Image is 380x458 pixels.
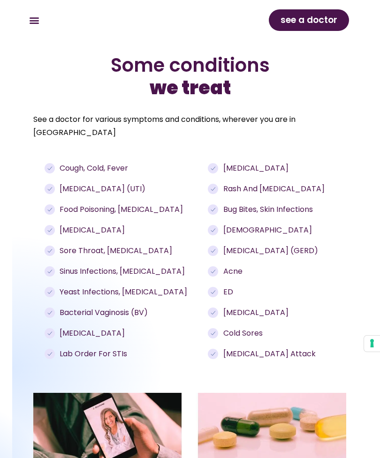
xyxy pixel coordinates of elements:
[150,75,231,101] b: we treat
[33,54,346,99] h2: Some conditions
[221,163,289,174] span: [MEDICAL_DATA]
[221,204,313,215] span: Bug bites, skin infections
[45,266,203,277] a: Sinus infections, [MEDICAL_DATA]
[57,328,125,339] span: [MEDICAL_DATA]
[26,13,42,28] div: Menu Toggle
[57,225,125,236] span: [MEDICAL_DATA]
[221,348,316,360] span: [MEDICAL_DATA] attack
[221,225,312,236] span: [DEMOGRAPHIC_DATA]
[221,328,263,339] span: Cold sores
[221,307,289,318] span: [MEDICAL_DATA]
[281,13,337,28] span: see a doctor
[221,286,233,298] span: ED
[57,286,187,298] span: yeast infections, [MEDICAL_DATA]
[221,245,318,256] span: [MEDICAL_DATA] (GERD)
[57,183,145,195] span: [MEDICAL_DATA] (UTI)
[221,266,243,277] span: Acne
[45,348,203,360] a: Lab order for STIs
[57,266,185,277] span: Sinus infections, [MEDICAL_DATA]
[33,113,346,139] p: See a doctor for various symptoms and conditions, wherever you are in [GEOGRAPHIC_DATA]
[221,183,325,195] span: Rash and [MEDICAL_DATA]
[57,204,183,215] span: Food poisoning, [MEDICAL_DATA]
[57,307,148,318] span: Bacterial Vaginosis (BV)
[57,348,127,360] span: Lab order for STIs
[57,245,172,256] span: Sore throat, [MEDICAL_DATA]
[45,183,203,195] a: [MEDICAL_DATA] (UTI)
[269,9,349,31] a: see a doctor
[57,163,128,174] span: Cough, cold, fever
[364,336,380,352] button: Your consent preferences for tracking technologies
